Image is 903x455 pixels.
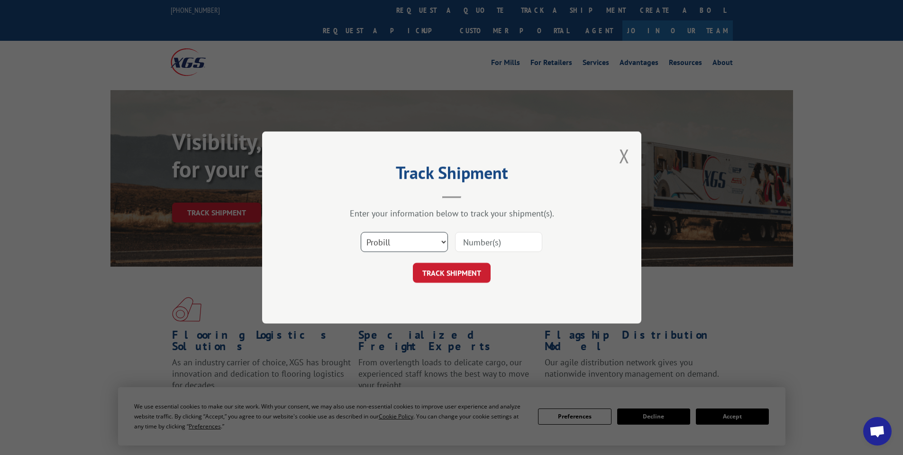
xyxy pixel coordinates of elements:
h2: Track Shipment [310,166,594,184]
button: Close modal [619,143,629,168]
input: Number(s) [455,232,542,252]
div: Enter your information below to track your shipment(s). [310,208,594,219]
button: TRACK SHIPMENT [413,263,491,283]
div: Open chat [863,417,892,446]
